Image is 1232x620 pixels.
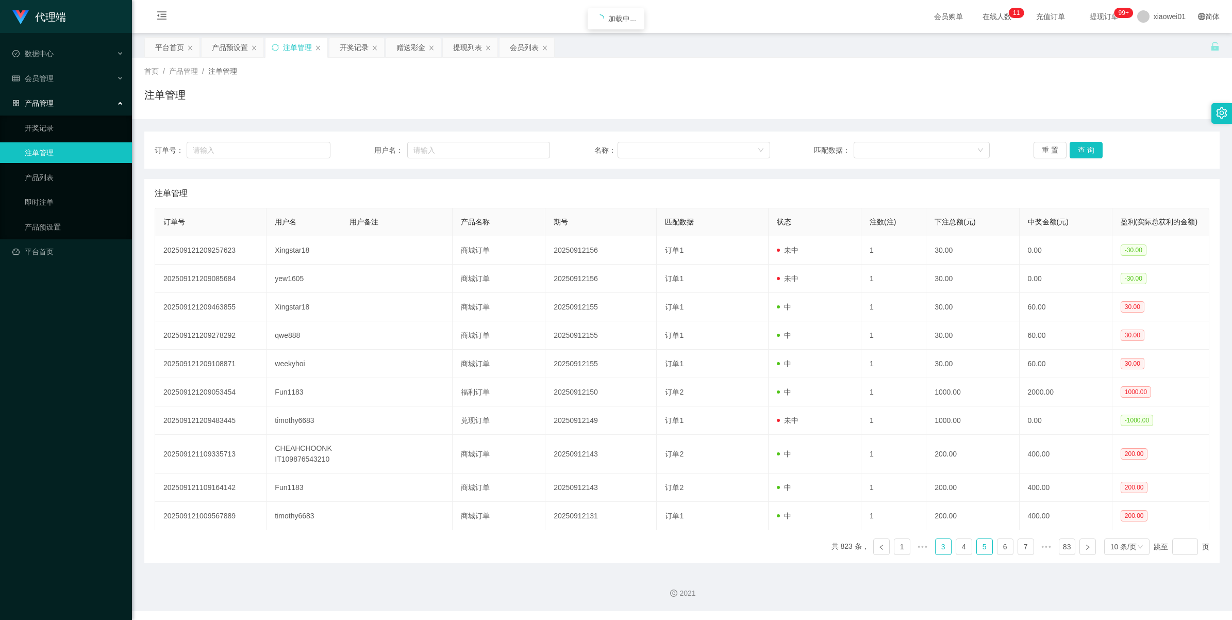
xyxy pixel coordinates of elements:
span: 产品管理 [12,99,54,107]
a: 即时注单 [25,192,124,213]
i: 图标: menu-fold [144,1,179,34]
sup: 1185 [1114,8,1133,18]
div: 跳至 页 [1154,539,1209,555]
a: 3 [936,539,951,554]
td: 202509121209257623 [155,236,267,265]
span: 订单2 [665,483,684,492]
li: 共 823 条， [831,539,869,555]
span: 用户备注 [349,218,378,226]
td: 1 [861,378,926,406]
i: 图标: sync [272,44,279,51]
td: 商城订单 [453,321,545,350]
td: weekyhoi [267,350,341,378]
div: 10 条/页 [1110,539,1137,554]
span: 匹配数据 [665,218,694,226]
a: 4 [956,539,972,554]
td: 400.00 [1020,502,1112,530]
td: 20250912155 [545,321,657,350]
li: 4 [956,539,972,555]
td: 202509121209108871 [155,350,267,378]
li: 向后 5 页 [1038,539,1055,555]
td: yew1605 [267,265,341,293]
div: 2021 [140,588,1224,599]
td: 30.00 [926,293,1019,321]
td: 30.00 [926,350,1019,378]
li: 83 [1059,539,1075,555]
span: 订单2 [665,450,684,458]
td: CHEAHCHOONKIT109876543210 [267,435,341,474]
span: 中 [777,512,791,520]
span: 未中 [777,416,798,425]
a: 注单管理 [25,142,124,163]
input: 请输入 [187,142,330,158]
span: 盈利(实际总获利的金额) [1121,218,1197,226]
i: 图标: unlock [1210,42,1220,51]
td: 0.00 [1020,236,1112,265]
a: 6 [997,539,1013,554]
span: 订单号 [163,218,185,226]
td: 202509121209483445 [155,406,267,435]
td: 202509121109164142 [155,474,267,502]
i: 图标: setting [1216,107,1227,119]
span: 30.00 [1121,330,1144,341]
i: 图标: global [1198,13,1205,20]
td: 20250912156 [545,236,657,265]
td: Xingstar18 [267,236,341,265]
td: 30.00 [926,265,1019,293]
td: timothy6683 [267,406,341,435]
span: 订单1 [665,360,684,368]
td: 30.00 [926,236,1019,265]
span: 订单1 [665,512,684,520]
span: 产品名称 [461,218,490,226]
td: 1 [861,236,926,265]
span: 订单1 [665,331,684,339]
span: 订单1 [665,416,684,425]
td: 兑现订单 [453,406,545,435]
td: 20250912156 [545,265,657,293]
a: 1 [894,539,910,554]
h1: 注单管理 [144,87,186,103]
span: 中 [777,450,791,458]
td: 202509121109335713 [155,435,267,474]
td: 1 [861,406,926,435]
span: 订单1 [665,303,684,311]
span: 首页 [144,67,159,75]
span: ••• [1038,539,1055,555]
div: 会员列表 [510,38,539,57]
i: 图标: right [1085,544,1091,550]
div: 开奖记录 [340,38,369,57]
span: 充值订单 [1031,13,1070,20]
td: 200.00 [926,474,1019,502]
div: 注单管理 [283,38,312,57]
span: 产品管理 [169,67,198,75]
span: 200.00 [1121,482,1148,493]
span: 会员管理 [12,74,54,83]
p: 1 [1013,8,1017,18]
td: 202509121209053454 [155,378,267,406]
span: / [163,67,165,75]
i: icon: loading [596,14,604,23]
td: Xingstar18 [267,293,341,321]
td: Fun1183 [267,474,341,502]
td: 202509121009567889 [155,502,267,530]
a: 代理端 [12,12,66,21]
div: 产品预设置 [212,38,248,57]
span: 名称： [594,145,618,156]
span: 加载中... [608,14,636,23]
li: 1 [894,539,910,555]
span: 用户名 [275,218,296,226]
i: 图标: left [878,544,885,550]
td: timothy6683 [267,502,341,530]
td: 商城订单 [453,502,545,530]
span: 用户名： [374,145,407,156]
span: 下注总额(元) [935,218,975,226]
span: / [202,67,204,75]
td: 1 [861,350,926,378]
div: 平台首页 [155,38,184,57]
span: 1000.00 [1121,386,1151,398]
td: 商城订单 [453,293,545,321]
a: 83 [1059,539,1075,554]
sup: 11 [1009,8,1024,18]
td: Fun1183 [267,378,341,406]
i: 图标: close [251,45,257,51]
